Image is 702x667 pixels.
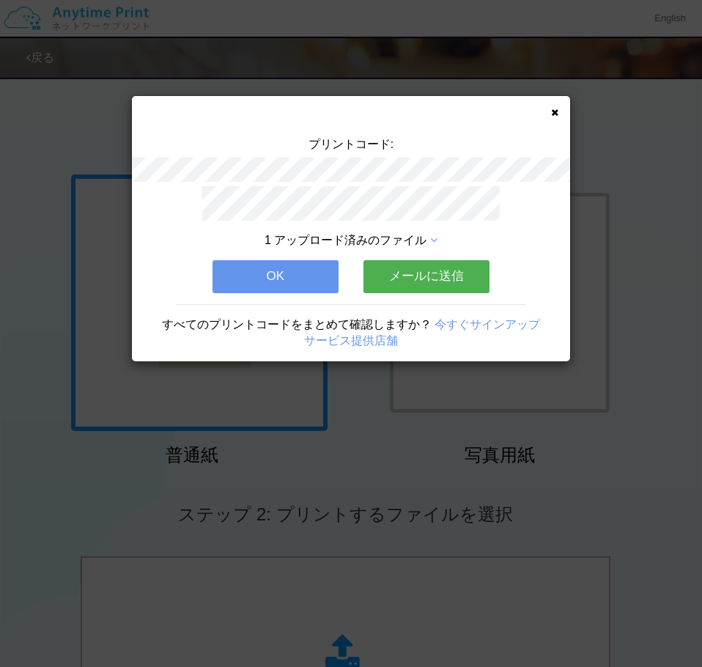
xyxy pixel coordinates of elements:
[308,138,394,150] span: プリントコード:
[304,334,398,347] a: サービス提供店舗
[162,318,432,331] span: すべてのプリントコードをまとめて確認しますか？
[435,318,540,331] a: 今すぐサインアップ
[213,260,339,292] button: OK
[363,260,489,292] button: メールに送信
[265,234,426,246] span: 1 アップロード済みのファイル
